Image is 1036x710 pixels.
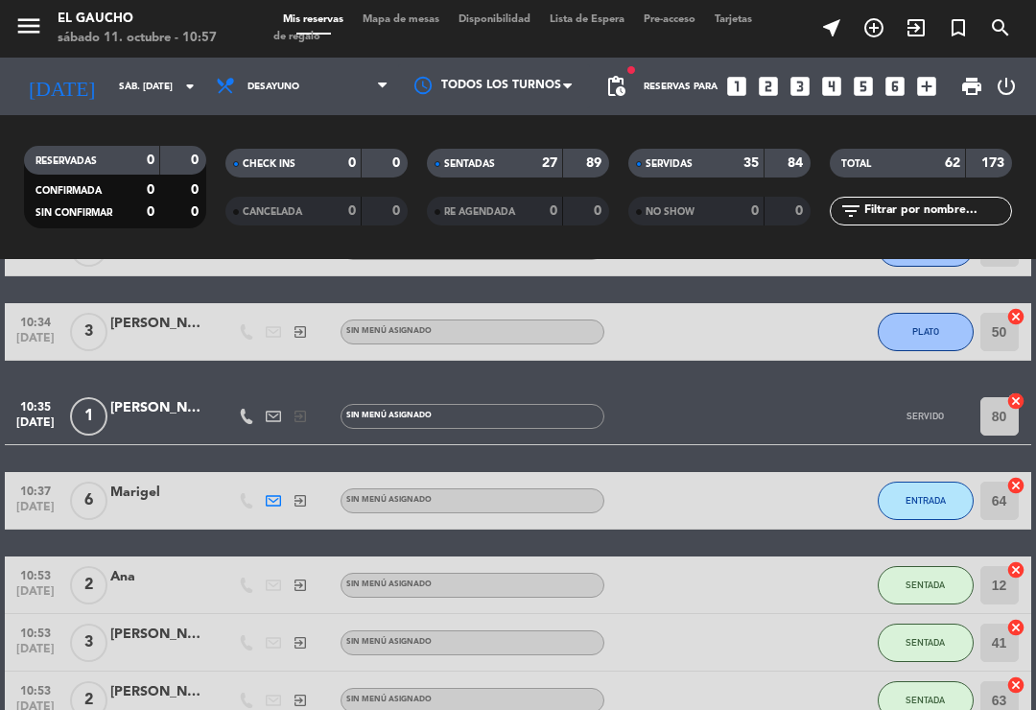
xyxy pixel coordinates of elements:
strong: 0 [348,204,356,218]
strong: 0 [594,204,605,218]
span: Sin menú asignado [346,696,432,703]
span: 10:53 [12,563,59,585]
span: Sin menú asignado [346,327,432,335]
strong: 0 [392,156,404,170]
span: SERVIDAS [646,159,693,169]
i: exit_to_app [293,324,308,340]
span: 10:34 [12,310,59,332]
span: CHECK INS [243,159,295,169]
i: near_me [820,16,843,39]
span: RESERVAR MESA [853,12,895,44]
strong: 0 [795,204,807,218]
span: [DATE] [12,416,59,438]
span: PLATO [912,326,939,337]
span: ENTRADA [906,495,946,506]
button: SENTADA [878,566,974,604]
span: RE AGENDADA [444,207,515,217]
button: SENTADA [878,624,974,662]
span: CONFIRMADA [35,186,102,196]
i: [DATE] [14,66,109,106]
span: 2 [70,566,107,604]
i: arrow_drop_down [178,75,201,98]
strong: 0 [348,156,356,170]
strong: 0 [550,204,557,218]
strong: 62 [945,156,960,170]
span: print [960,75,983,98]
i: filter_list [839,200,862,223]
strong: 35 [743,156,759,170]
button: ENTRADA [878,482,974,520]
span: NO SHOW [646,207,695,217]
i: exit_to_app [293,409,308,424]
span: Reserva especial [937,12,979,44]
span: 3 [70,313,107,351]
div: [PERSON_NAME] [110,624,206,646]
strong: 173 [981,156,1008,170]
i: exit_to_app [905,16,928,39]
i: looks_two [756,74,781,99]
span: Desayuno [247,82,299,92]
span: Reservas para [644,82,718,92]
span: SENTADA [906,637,945,648]
div: LOG OUT [991,58,1022,115]
i: cancel [1006,391,1025,411]
span: 10:53 [12,621,59,643]
i: search [989,16,1012,39]
span: 3 [70,624,107,662]
span: TOTAL [841,159,871,169]
div: Marigel [110,482,206,504]
span: 10:53 [12,678,59,700]
i: cancel [1006,307,1025,326]
strong: 0 [147,205,154,219]
span: Mis reservas [273,14,353,25]
span: SENTADA [906,580,945,590]
strong: 84 [788,156,807,170]
i: turned_in_not [947,16,970,39]
i: add_box [914,74,939,99]
span: CANCELADA [243,207,302,217]
span: 6 [70,482,107,520]
span: [DATE] [12,585,59,607]
div: El Gaucho [58,10,217,29]
i: add_circle_outline [862,16,885,39]
span: fiber_manual_record [625,64,637,76]
i: looks_3 [788,74,812,99]
strong: 0 [392,204,404,218]
span: 10:37 [12,479,59,501]
span: [DATE] [12,501,59,523]
input: Filtrar por nombre... [862,201,1011,222]
strong: 0 [191,205,202,219]
strong: 0 [147,183,154,197]
span: Disponibilidad [449,14,540,25]
i: power_settings_new [995,75,1018,98]
div: sábado 11. octubre - 10:57 [58,29,217,48]
strong: 89 [586,156,605,170]
i: looks_6 [883,74,907,99]
i: exit_to_app [293,635,308,651]
strong: 0 [191,183,202,197]
button: menu [14,12,43,47]
i: looks_5 [851,74,876,99]
div: [PERSON_NAME] [110,313,206,335]
strong: 0 [147,154,154,167]
i: looks_4 [819,74,844,99]
strong: 27 [542,156,557,170]
span: Sin menú asignado [346,638,432,646]
span: [DATE] [12,332,59,354]
div: [PERSON_NAME] [110,681,206,703]
span: 10:35 [12,394,59,416]
strong: 0 [191,154,202,167]
span: Sin menú asignado [346,496,432,504]
span: Sin menú asignado [346,412,432,419]
i: cancel [1006,560,1025,580]
span: Lista de Espera [540,14,634,25]
button: PLATO [878,313,974,351]
strong: 0 [751,204,759,218]
span: 1 [70,397,107,436]
span: SENTADA [906,695,945,705]
span: Mapa de mesas [353,14,449,25]
span: pending_actions [604,75,627,98]
i: exit_to_app [293,693,308,708]
i: cancel [1006,476,1025,495]
span: Sin menú asignado [346,580,432,588]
